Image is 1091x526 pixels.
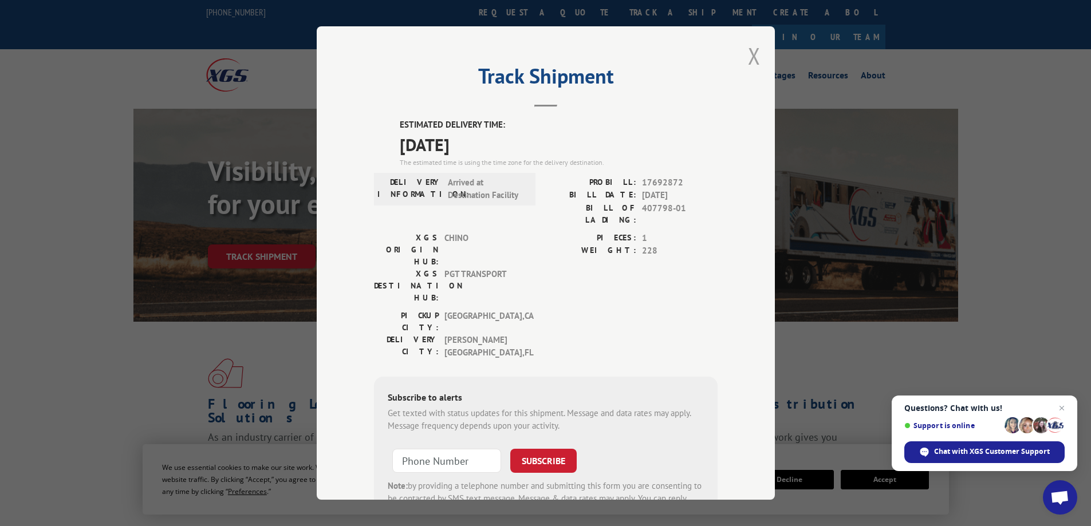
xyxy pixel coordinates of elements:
label: PICKUP CITY: [374,310,439,334]
div: The estimated time is using the time zone for the delivery destination. [400,157,718,168]
span: PGT TRANSPORT [444,268,522,304]
span: [PERSON_NAME][GEOGRAPHIC_DATA] , FL [444,334,522,359]
div: Chat with XGS Customer Support [904,441,1065,463]
span: 228 [642,244,718,258]
div: Open chat [1043,480,1077,515]
label: XGS DESTINATION HUB: [374,268,439,304]
span: Close chat [1055,401,1069,415]
span: CHINO [444,232,522,268]
span: 407798-01 [642,202,718,226]
label: ESTIMATED DELIVERY TIME: [400,118,718,132]
span: [DATE] [400,132,718,157]
label: BILL OF LADING: [546,202,636,226]
strong: Note: [388,480,408,491]
div: Get texted with status updates for this shipment. Message and data rates may apply. Message frequ... [388,407,704,433]
span: [DATE] [642,189,718,202]
h2: Track Shipment [374,68,718,90]
span: Arrived at Destination Facility [448,176,525,202]
div: Subscribe to alerts [388,390,704,407]
label: BILL DATE: [546,189,636,202]
button: SUBSCRIBE [510,449,577,473]
label: DELIVERY CITY: [374,334,439,359]
label: PIECES: [546,232,636,245]
label: XGS ORIGIN HUB: [374,232,439,268]
div: by providing a telephone number and submitting this form you are consenting to be contacted by SM... [388,480,704,519]
span: 17692872 [642,176,718,189]
span: [GEOGRAPHIC_DATA] , CA [444,310,522,334]
input: Phone Number [392,449,501,473]
span: Chat with XGS Customer Support [934,446,1050,457]
span: 1 [642,232,718,245]
span: Questions? Chat with us! [904,404,1065,413]
button: Close modal [748,41,761,71]
label: WEIGHT: [546,244,636,258]
label: PROBILL: [546,176,636,189]
label: DELIVERY INFORMATION: [377,176,442,202]
span: Support is online [904,421,1001,430]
